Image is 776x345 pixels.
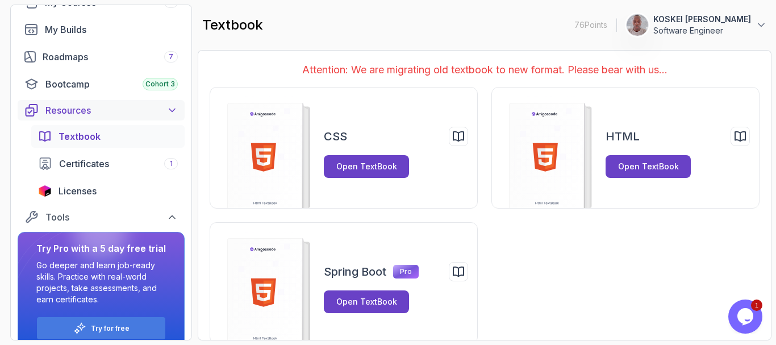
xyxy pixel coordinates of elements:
button: Tools [18,207,185,227]
span: 7 [169,52,173,61]
div: Open TextBook [618,161,679,172]
div: Bootcamp [45,77,178,91]
a: bootcamp [18,73,185,95]
button: Open TextBook [606,155,691,178]
p: Attention: We are migrating old textbook to new format. Please bear with us... [210,62,760,78]
div: Resources [45,103,178,117]
p: Software Engineer [653,25,751,36]
div: Roadmaps [43,50,178,64]
span: Certificates [59,157,109,171]
button: Resources [18,100,185,120]
p: 76 Points [574,19,607,31]
img: user profile image [627,14,648,36]
h2: HTML [606,128,640,144]
span: Cohort 3 [145,80,175,89]
span: Textbook [59,130,101,143]
iframe: chat widget [728,300,765,334]
a: Try for free [91,324,130,333]
a: builds [18,18,185,41]
button: Open TextBook [324,290,409,313]
p: KOSKEI [PERSON_NAME] [653,14,751,25]
div: Tools [45,210,178,224]
button: user profile imageKOSKEI [PERSON_NAME]Software Engineer [626,14,767,36]
button: Try for free [36,317,166,340]
button: Open TextBook [324,155,409,178]
div: My Builds [45,23,178,36]
img: jetbrains icon [38,185,52,197]
span: Licenses [59,184,97,198]
h2: Spring Boot [324,264,386,280]
h2: CSS [324,128,347,144]
div: Open TextBook [336,161,397,172]
a: roadmaps [18,45,185,68]
p: Pro [393,265,419,279]
a: licenses [31,180,185,202]
a: certificates [31,152,185,175]
h2: textbook [202,16,263,34]
p: Go deeper and learn job-ready skills. Practice with real-world projects, take assessments, and ea... [36,260,166,305]
span: 1 [170,159,173,168]
a: textbook [31,125,185,148]
div: Open TextBook [336,296,397,307]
